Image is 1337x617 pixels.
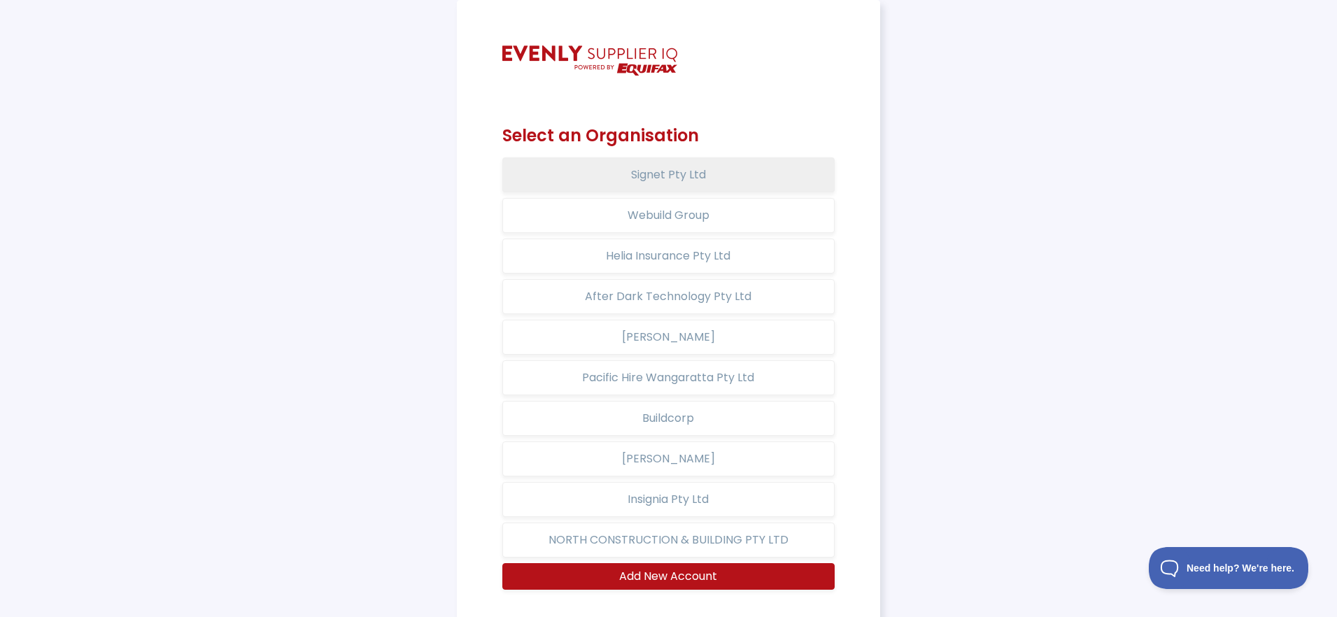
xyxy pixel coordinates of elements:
img: SupplyPredict [502,45,677,76]
button: NORTH CONSTRUCTION & BUILDING PTY LTD [502,523,835,558]
button: Buildcorp [502,401,835,436]
button: Insignia Pty Ltd [502,482,835,517]
iframe: Toggle Customer Support [1149,547,1309,589]
button: Webuild Group [502,198,835,233]
button: After Dark Technology Pty Ltd [502,279,835,314]
span: Add New Account [619,568,717,584]
button: Helia Insurance Pty Ltd [502,239,835,274]
button: Pacific Hire Wangaratta Pty Ltd [502,360,835,395]
button: Signet Pty Ltd [502,157,835,192]
button: [PERSON_NAME] [502,320,835,355]
button: [PERSON_NAME] [502,441,835,476]
button: Add New Account [502,563,835,590]
h2: Select an Organisation [502,126,835,146]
